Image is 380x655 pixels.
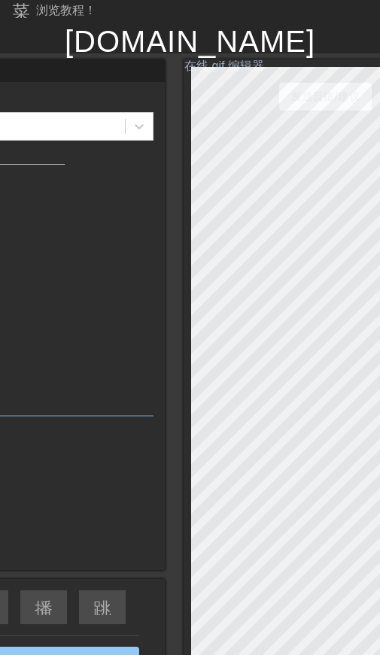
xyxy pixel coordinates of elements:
[93,597,184,615] font: 跳过下一个
[35,597,107,615] font: 播放箭头
[65,25,315,58] a: [DOMAIN_NAME]
[36,4,96,17] font: 浏览教程！
[184,59,264,72] font: 在线 gif 编辑器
